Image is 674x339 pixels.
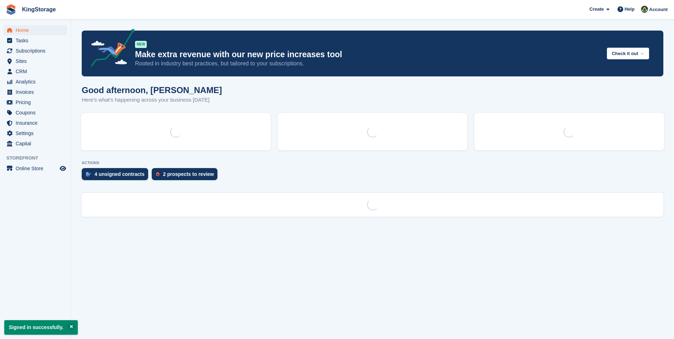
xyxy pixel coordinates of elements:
[82,85,222,95] h1: Good afternoon, [PERSON_NAME]
[135,49,601,60] p: Make extra revenue with our new price increases tool
[625,6,635,13] span: Help
[4,66,67,76] a: menu
[16,128,58,138] span: Settings
[4,77,67,87] a: menu
[95,171,145,177] div: 4 unsigned contracts
[4,163,67,173] a: menu
[85,29,135,69] img: price-adjustments-announcement-icon-8257ccfd72463d97f412b2fc003d46551f7dbcb40ab6d574587a9cd5c0d94...
[4,56,67,66] a: menu
[135,60,601,68] p: Rooted in industry best practices, but tailored to your subscriptions.
[589,6,604,13] span: Create
[16,66,58,76] span: CRM
[16,163,58,173] span: Online Store
[156,172,160,176] img: prospect-51fa495bee0391a8d652442698ab0144808aea92771e9ea1ae160a38d050c398.svg
[641,6,648,13] img: John King
[6,155,71,162] span: Storefront
[4,97,67,107] a: menu
[16,97,58,107] span: Pricing
[16,36,58,45] span: Tasks
[4,118,67,128] a: menu
[649,6,668,13] span: Account
[59,164,67,173] a: Preview store
[4,139,67,149] a: menu
[82,161,663,165] p: ACTIONS
[4,87,67,97] a: menu
[4,36,67,45] a: menu
[82,96,222,104] p: Here's what's happening across your business [DATE]
[86,172,91,176] img: contract_signature_icon-13c848040528278c33f63329250d36e43548de30e8caae1d1a13099fd9432cc5.svg
[607,48,649,59] button: Check it out →
[135,41,147,48] div: NEW
[16,87,58,97] span: Invoices
[16,139,58,149] span: Capital
[4,108,67,118] a: menu
[16,77,58,87] span: Analytics
[16,118,58,128] span: Insurance
[163,171,214,177] div: 2 prospects to review
[6,4,16,15] img: stora-icon-8386f47178a22dfd0bd8f6a31ec36ba5ce8667c1dd55bd0f319d3a0aa187defe.svg
[4,25,67,35] a: menu
[16,56,58,66] span: Sites
[152,168,221,184] a: 2 prospects to review
[4,46,67,56] a: menu
[16,46,58,56] span: Subscriptions
[19,4,59,15] a: KingStorage
[16,108,58,118] span: Coupons
[4,128,67,138] a: menu
[4,320,78,335] p: Signed in successfully.
[16,25,58,35] span: Home
[82,168,152,184] a: 4 unsigned contracts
